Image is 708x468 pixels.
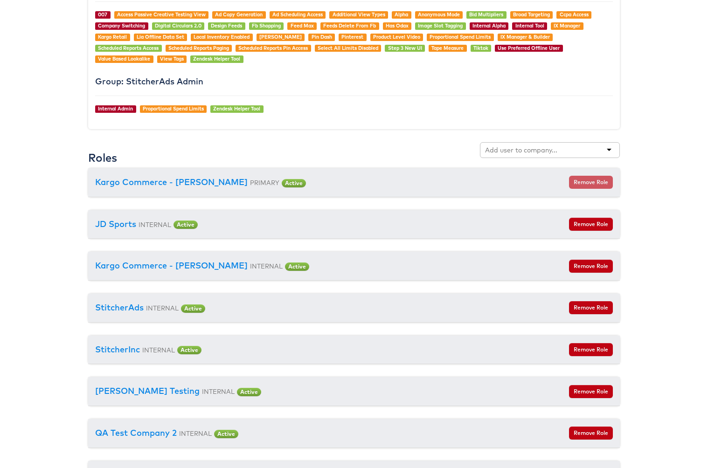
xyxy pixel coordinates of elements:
a: Tape Measure [431,45,464,51]
a: Ad Scheduling Access [272,11,323,18]
a: Scheduled Reports Pin Access [238,45,308,51]
a: Kargo Commerce - [PERSON_NAME] [95,260,248,271]
a: [PERSON_NAME] [259,34,302,40]
a: Select All Limits Disabled [318,45,378,51]
a: 007 [98,11,107,18]
a: Alpha [395,11,408,18]
a: Digital Circulars 2.0 [155,22,201,29]
small: INTERNAL [179,429,212,437]
a: Anonymous Mode [418,11,460,18]
a: Product Level Video [373,34,420,40]
a: Local Inventory Enabled [194,34,250,40]
input: Add user to company... [485,145,559,155]
button: Remove Role [569,260,613,273]
a: StitcherInc [95,344,140,355]
span: Active [282,179,306,187]
small: INTERNAL [250,262,283,270]
span: Active [285,262,309,271]
a: [PERSON_NAME] Testing [95,385,200,396]
a: Scheduled Reports Access [98,45,159,51]
a: Bid Multipliers [469,11,503,18]
a: IX Manager & Builder [500,34,550,40]
a: Feed Max [291,22,314,29]
small: INTERNAL [142,346,175,354]
a: Step 3 New UI [388,45,422,51]
a: Zendesk Helper Tool [213,105,260,112]
h3: Roles [88,151,117,164]
a: Feeds Delete From Fb [323,22,376,29]
span: Active [237,388,261,396]
a: Ad Copy Generation [215,11,263,18]
a: Use Preferred Offline User [498,45,560,51]
a: Proportional Spend Limits [143,105,204,112]
a: Additional View Types [333,11,385,18]
a: Proportional Spend Limits [430,34,491,40]
span: Active [214,430,238,438]
a: Tiktok [473,45,488,51]
a: Value Based Lookalike [98,55,150,62]
span: Active [177,346,201,354]
a: Kargo Retail [98,34,127,40]
a: Lia Offline Data Set [137,34,184,40]
a: Broad Targeting [513,11,550,18]
button: Remove Role [569,427,613,440]
button: Remove Role [569,385,613,398]
button: Remove Role [569,218,613,231]
a: QA Test Company 2 [95,427,177,438]
a: Fb Shopping [252,22,281,29]
a: IX Manager [554,22,580,29]
small: INTERNAL [139,220,171,228]
a: Internal Admin [98,105,133,112]
a: Kargo Commerce - [PERSON_NAME] [95,177,248,187]
a: View Tags [160,55,184,62]
button: Remove Role [569,343,613,356]
a: Scheduled Reports Paging [168,45,229,51]
a: Ccpa Access [560,11,589,18]
span: Active [174,220,198,229]
button: Remove Role [569,301,613,314]
a: Zendesk Helper Tool [193,55,240,62]
small: PRIMARY [250,179,279,186]
small: INTERNAL [202,387,235,395]
button: Remove Role [569,176,613,189]
a: Pin Dash [312,34,332,40]
span: Active [181,304,205,313]
a: Has Odax [386,22,409,29]
a: JD Sports [95,219,136,229]
h4: Group: StitcherAds Admin [95,77,613,86]
a: Image Slot Tagging [418,22,463,29]
a: Internal Alpha [472,22,506,29]
a: Access Passive Creative Testing View [117,11,206,18]
a: StitcherAds [95,302,144,313]
small: INTERNAL [146,304,179,312]
a: Pinterest [341,34,363,40]
a: Design Feeds [211,22,242,29]
a: Company Switching [98,22,145,29]
a: Internal Tool [515,22,544,29]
